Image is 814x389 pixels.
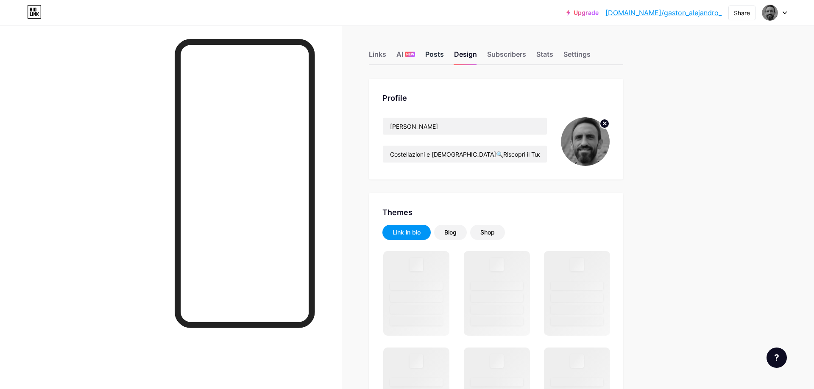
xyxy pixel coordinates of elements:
div: Posts [425,49,444,64]
input: Bio [383,146,547,163]
div: Design [454,49,477,64]
div: Settings [563,49,591,64]
div: Link in bio [393,228,421,237]
a: [DOMAIN_NAME]/gaston_alejandro_ [605,8,722,18]
div: Links [369,49,386,64]
img: gaston pisoni [762,5,778,21]
a: Upgrade [566,9,599,16]
div: Share [734,8,750,17]
div: Blog [444,228,457,237]
div: Profile [382,92,610,104]
input: Name [383,118,547,135]
div: AI [396,49,415,64]
img: gaston pisoni [561,117,610,166]
span: NEW [406,52,414,57]
div: Stats [536,49,553,64]
div: Themes [382,207,610,218]
div: Subscribers [487,49,526,64]
div: Shop [480,228,495,237]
